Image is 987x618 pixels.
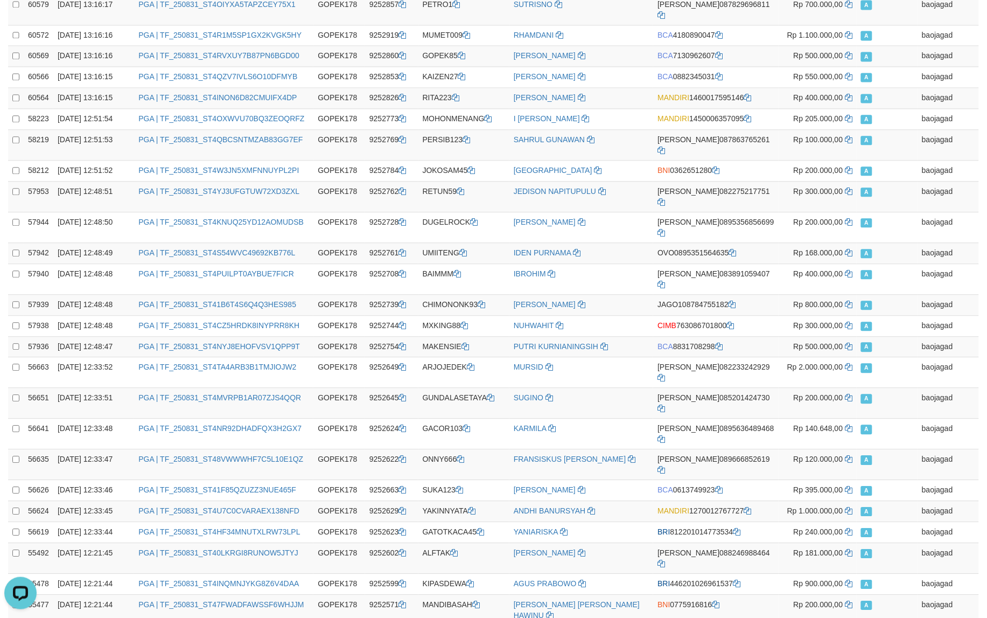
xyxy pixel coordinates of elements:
[53,336,134,357] td: [DATE] 12:48:47
[418,419,509,449] td: GACOR103
[653,67,778,88] td: 0882345031
[657,393,719,402] span: [PERSON_NAME]
[514,31,554,39] a: RHAMDANI
[53,129,134,160] td: [DATE] 12:51:53
[24,294,53,315] td: 57939
[657,363,719,371] span: [PERSON_NAME]
[514,51,576,60] a: [PERSON_NAME]
[138,342,300,351] a: PGA | TF_250831_ST4NYJ8EHOFVSV1QPP9T
[24,181,53,212] td: 57953
[365,242,418,263] td: 9252761
[53,501,134,522] td: [DATE] 12:33:45
[794,187,843,196] span: Rp 300.000,00
[313,263,365,294] td: GOPEK178
[418,543,509,574] td: ALFTAK
[53,46,134,67] td: [DATE] 13:16:16
[53,109,134,130] td: [DATE] 12:51:54
[657,527,670,536] span: BRI
[657,72,673,81] span: BCA
[53,294,134,315] td: [DATE] 12:48:48
[53,25,134,46] td: [DATE] 13:16:16
[657,114,689,123] span: MANDIRI
[514,300,576,309] a: [PERSON_NAME]
[418,449,509,480] td: ONNY666
[53,419,134,449] td: [DATE] 12:33:48
[313,129,365,160] td: GOPEK178
[657,342,673,351] span: BCA
[794,455,843,463] span: Rp 120.000,00
[138,51,299,60] a: PGA | TF_250831_ST4RVXUY7B87PN6BGD00
[657,424,719,433] span: [PERSON_NAME]
[657,248,674,257] span: OVO
[365,315,418,336] td: 9252744
[653,88,778,109] td: 1460017595146
[918,543,979,574] td: baojagad
[313,543,365,574] td: GOPEK178
[138,393,301,402] a: PGA | TF_250831_ST4MVRPB1AR07ZJS4QQR
[653,25,778,46] td: 4180890047
[653,449,778,480] td: 089666852619
[365,181,418,212] td: 9252762
[861,601,872,610] span: Approved - Marked by baojagad
[794,485,843,494] span: Rp 395.000,00
[794,93,843,102] span: Rp 400.000,00
[53,449,134,480] td: [DATE] 12:33:47
[861,486,872,495] span: Approved - Marked by baojagad
[138,93,297,102] a: PGA | TF_250831_ST4INON6D82CMUIFX4DP
[418,501,509,522] td: YAKINNYATA
[861,31,872,40] span: Approved - Marked by baojagad
[514,187,596,196] a: JEDISON NAPITUPULU
[514,72,576,81] a: [PERSON_NAME]
[653,212,778,242] td: 0895356856699
[24,160,53,181] td: 58212
[861,188,872,197] span: Approved - Marked by baojagad
[918,46,979,67] td: baojagad
[418,574,509,595] td: KIPASDEWA
[24,501,53,522] td: 56624
[365,522,418,543] td: 9252623
[313,294,365,315] td: GOPEK178
[861,528,872,537] span: Approved - Marked by baojagad
[794,321,843,330] span: Rp 300.000,00
[418,67,509,88] td: KAIZEN27
[861,166,872,176] span: Approved - Marked by baojagad
[657,506,689,515] span: MANDIRI
[24,212,53,242] td: 57944
[138,579,299,588] a: PGA | TF_250831_ST4INQMNJYKG8Z6V4DAA
[514,342,598,351] a: PUTRI KURNIANINGSIH
[365,419,418,449] td: 9252624
[418,263,509,294] td: BAIMMM
[138,506,299,515] a: PGA | TF_250831_ST4U7C0CVARAEX138NFD
[24,242,53,263] td: 57942
[918,181,979,212] td: baojagad
[313,449,365,480] td: GOPEK178
[418,25,509,46] td: MUMET009
[514,455,626,463] a: FRANSISKUS [PERSON_NAME]
[653,129,778,160] td: 087863765261
[138,300,296,309] a: PGA | TF_250831_ST41B6T4S6Q4Q3HES985
[861,425,872,434] span: Approved - Marked by baojagad
[138,424,302,433] a: PGA | TF_250831_ST4NR92DHADFQX3H2GX7
[53,315,134,336] td: [DATE] 12:48:48
[313,160,365,181] td: GOPEK178
[918,294,979,315] td: baojagad
[313,109,365,130] td: GOPEK178
[138,248,295,257] a: PGA | TF_250831_ST4S54WVC49692KB776L
[365,263,418,294] td: 9252708
[53,160,134,181] td: [DATE] 12:51:52
[365,88,418,109] td: 9252826
[313,336,365,357] td: GOPEK178
[514,485,576,494] a: [PERSON_NAME]
[653,336,778,357] td: 8831708298
[657,51,673,60] span: BCA
[24,315,53,336] td: 57938
[657,600,670,609] span: BNI
[514,269,546,278] a: IBROHIM
[918,67,979,88] td: baojagad
[657,485,673,494] span: BCA
[918,336,979,357] td: baojagad
[24,522,53,543] td: 56619
[861,580,872,589] span: Approved - Marked by baojagad
[918,160,979,181] td: baojagad
[418,294,509,315] td: CHIMONONK93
